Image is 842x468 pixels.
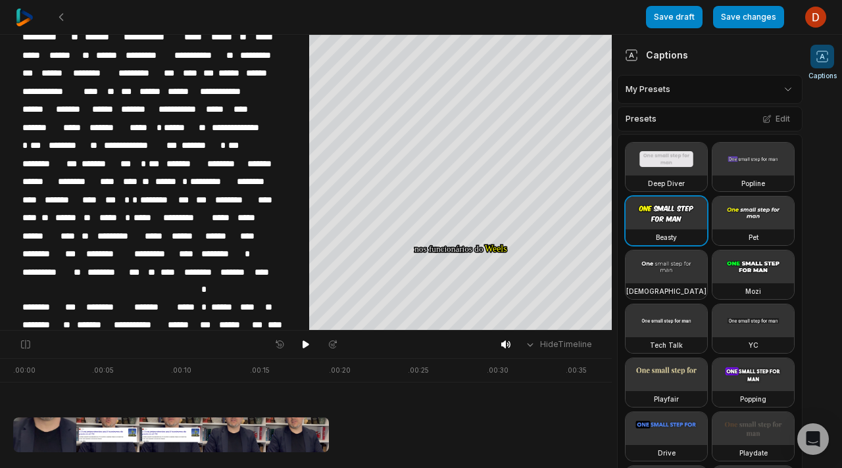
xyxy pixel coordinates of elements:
[654,394,679,404] h3: Playfair
[617,106,803,131] div: Presets
[650,340,683,350] h3: Tech Talk
[617,75,803,104] div: My Presets
[808,71,837,81] span: Captions
[797,423,829,455] div: Open Intercom Messenger
[626,286,706,296] h3: [DEMOGRAPHIC_DATA]
[740,394,766,404] h3: Popping
[745,286,761,296] h3: Mozi
[749,232,758,243] h3: Pet
[713,6,784,28] button: Save changes
[658,448,676,458] h3: Drive
[758,110,794,128] button: Edit
[648,178,685,189] h3: Deep Diver
[520,335,596,354] button: HideTimeline
[646,6,703,28] button: Save draft
[656,232,677,243] h3: Beasty
[739,448,768,458] h3: Playdate
[808,45,837,81] button: Captions
[749,340,758,350] h3: YC
[741,178,765,189] h3: Popline
[16,9,34,26] img: reap
[625,48,688,62] div: Captions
